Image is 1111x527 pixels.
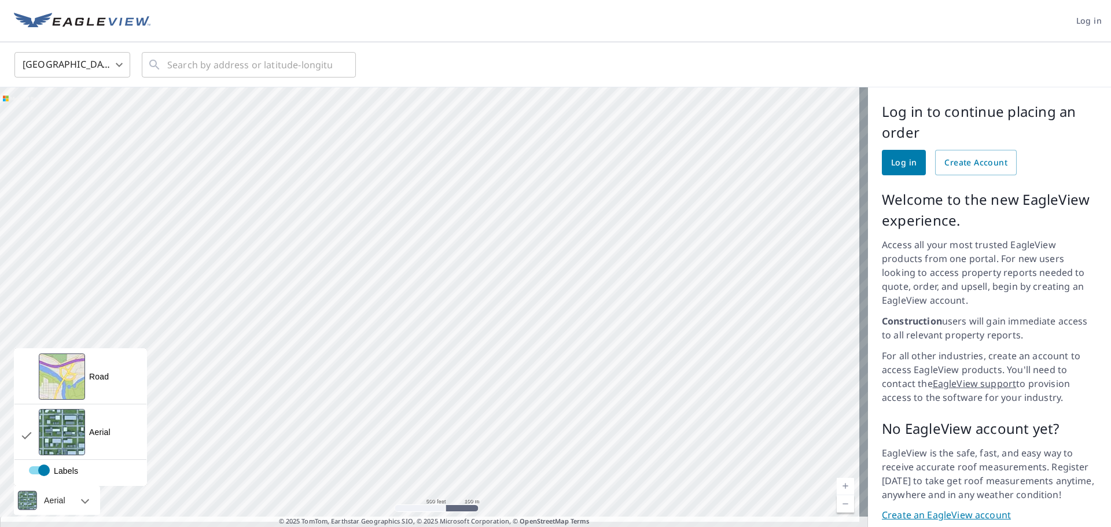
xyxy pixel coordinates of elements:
[891,156,917,170] span: Log in
[14,348,147,486] div: View aerial and more...
[882,189,1097,231] p: Welcome to the new EagleView experience.
[882,446,1097,502] p: EagleView is the safe, fast, and easy way to receive accurate roof measurements. Register [DATE] ...
[14,465,170,477] label: Labels
[944,156,1007,170] span: Create Account
[41,486,69,515] div: Aerial
[89,371,109,382] div: Road
[520,517,568,525] a: OpenStreetMap
[837,478,854,495] a: Current Level 16, Zoom In
[837,495,854,513] a: Current Level 16, Zoom Out
[882,101,1097,143] p: Log in to continue placing an order
[933,377,1017,390] a: EagleView support
[882,418,1097,439] p: No EagleView account yet?
[935,150,1017,175] a: Create Account
[1076,14,1102,28] span: Log in
[14,13,150,30] img: EV Logo
[14,49,130,81] div: [GEOGRAPHIC_DATA]
[882,150,926,175] a: Log in
[279,517,590,526] span: © 2025 TomTom, Earthstar Geographics SIO, © 2025 Microsoft Corporation, ©
[571,517,590,525] a: Terms
[14,460,146,485] div: enabled
[882,508,1097,522] a: Create an EagleView account
[882,238,1097,307] p: Access all your most trusted EagleView products from one portal. For new users looking to access ...
[167,49,332,81] input: Search by address or latitude-longitude
[882,314,1097,342] p: users will gain immediate access to all relevant property reports.
[89,426,111,438] div: Aerial
[882,315,942,327] strong: Construction
[14,486,100,515] div: Aerial
[882,349,1097,404] p: For all other industries, create an account to access EagleView products. You'll need to contact ...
